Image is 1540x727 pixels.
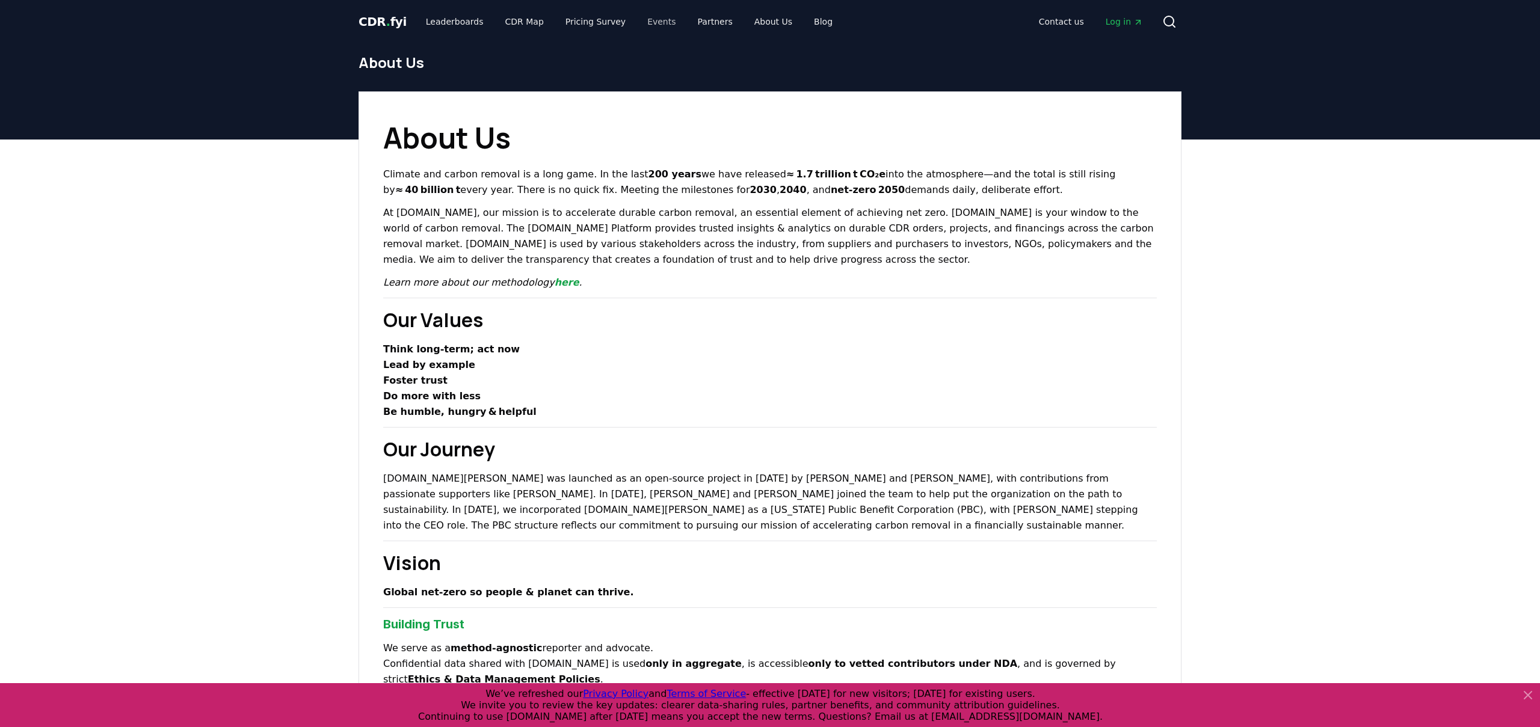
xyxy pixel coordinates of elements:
p: [DOMAIN_NAME][PERSON_NAME] was launched as an open-source project in [DATE] by [PERSON_NAME] and ... [383,471,1157,533]
h2: Our Journey [383,435,1157,464]
a: CDR Map [496,11,553,32]
a: About Us [745,11,802,32]
strong: Global net‑zero so people & planet can thrive. [383,586,634,598]
nav: Main [1029,11,1153,32]
a: Leaderboards [416,11,493,32]
h2: Vision [383,548,1157,577]
a: CDR.fyi [359,13,407,30]
strong: ≈ 40 billion t [395,184,461,195]
p: At [DOMAIN_NAME], our mission is to accelerate durable carbon removal, an essential element of ac... [383,205,1157,268]
h1: About Us [359,53,1181,72]
strong: 200 years [648,168,701,180]
h2: Our Values [383,305,1157,334]
strong: method‑agnostic [451,642,542,654]
strong: 2030 [750,184,777,195]
a: Log in [1096,11,1153,32]
strong: Be humble, hungry & helpful [383,406,537,417]
strong: Do more with less [383,390,481,402]
strong: only in aggregate [645,658,742,669]
p: Climate and carbon removal is a long game. In the last we have released into the atmosphere—and t... [383,167,1157,198]
strong: 2040 [780,184,807,195]
span: Log in [1106,16,1143,28]
a: Partners [688,11,742,32]
strong: ≈ 1.7 trillion t CO₂e [786,168,885,180]
em: Learn more about our methodology . [383,277,582,288]
a: Events [638,11,685,32]
nav: Main [416,11,842,32]
strong: Ethics & Data Management Policies [408,673,600,685]
a: here [555,277,579,288]
a: Blog [804,11,842,32]
strong: Lead by example [383,359,475,370]
strong: only to vetted contributors under NDA [808,658,1018,669]
h1: About Us [383,116,1157,159]
strong: Think long‑term; act now [383,343,520,355]
a: Contact us [1029,11,1094,32]
strong: net‑zero 2050 [831,184,905,195]
strong: Foster trust [383,375,448,386]
a: Pricing Survey [556,11,635,32]
span: . [386,14,390,29]
p: We serve as a reporter and advocate. Confidential data shared with [DOMAIN_NAME] is used , is acc... [383,640,1157,687]
span: CDR fyi [359,14,407,29]
h3: Building Trust [383,615,1157,633]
